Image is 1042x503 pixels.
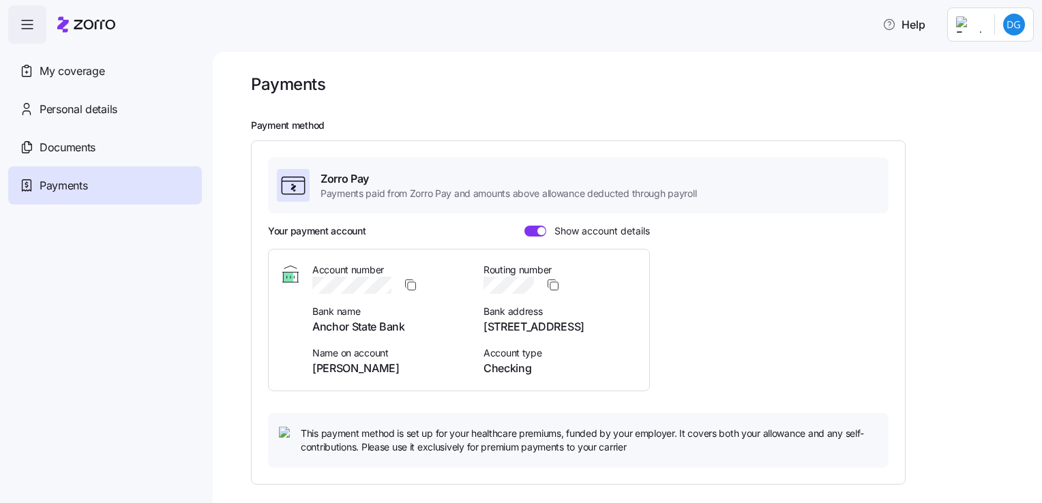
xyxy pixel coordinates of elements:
span: Account type [483,346,638,360]
a: My coverage [8,52,202,90]
a: Documents [8,128,202,166]
h1: Payments [251,74,325,95]
span: Show account details [546,226,650,237]
span: Account number [312,263,467,277]
span: Routing number [483,263,638,277]
h2: Payment method [251,119,1023,132]
img: Employer logo [956,16,983,33]
a: Personal details [8,90,202,128]
a: Payments [8,166,202,204]
img: icon bulb [279,427,295,443]
h3: Your payment account [268,224,366,238]
span: [PERSON_NAME] [312,360,467,377]
span: Help [882,16,925,33]
button: Help [872,11,936,38]
span: Name on account [312,346,467,360]
span: Bank address [483,305,638,318]
span: My coverage [40,63,104,80]
span: Personal details [40,101,117,118]
span: This payment method is set up for your healthcare premiums, funded by your employer. It covers bo... [301,427,878,455]
span: Payments paid from Zorro Pay and amounts above allowance deducted through payroll [321,187,696,200]
span: Zorro Pay [321,170,696,187]
span: Documents [40,139,95,156]
span: [STREET_ADDRESS] [483,318,638,335]
span: Anchor State Bank [312,318,467,335]
img: 8776d01ce7cf77db75462c7cc0f13999 [1003,14,1025,35]
span: Payments [40,177,87,194]
span: Bank name [312,305,467,318]
span: Checking [483,360,638,377]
